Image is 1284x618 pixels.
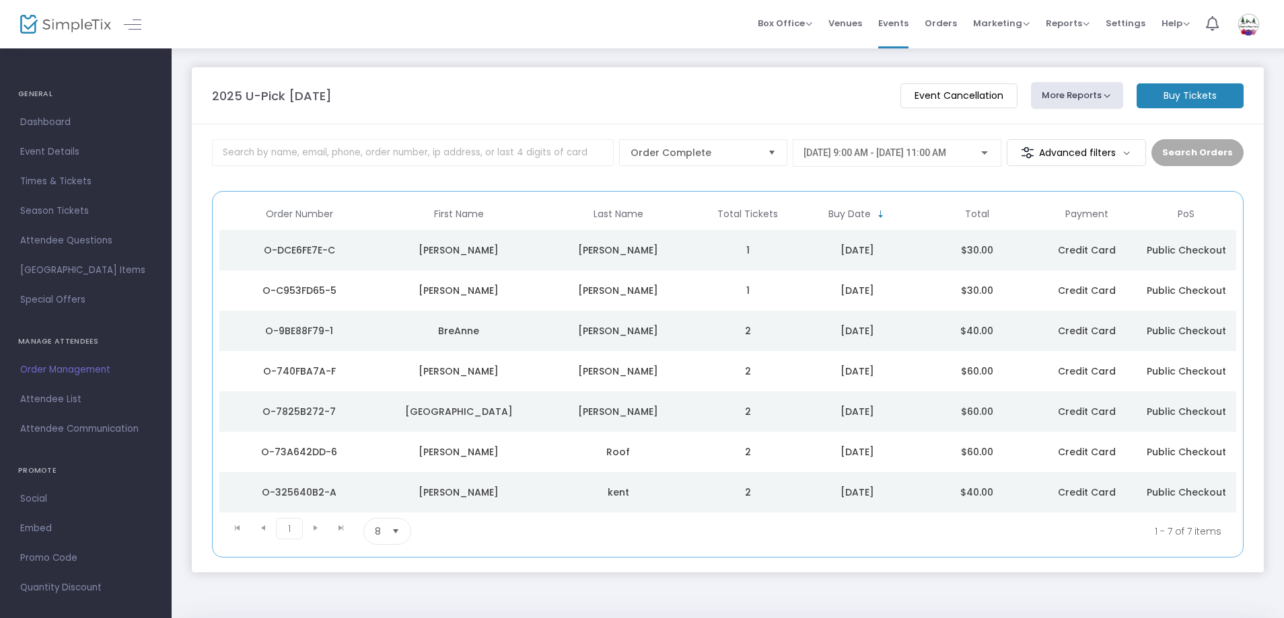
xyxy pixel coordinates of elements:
[876,209,886,220] span: Sortable
[1007,139,1146,166] m-button: Advanced filters
[212,87,332,105] m-panel-title: 2025 U-Pick [DATE]
[917,230,1037,270] td: $30.00
[20,391,151,408] span: Attendee List
[698,270,797,311] td: 1
[698,351,797,391] td: 2
[698,311,797,351] td: 2
[1046,17,1090,30] span: Reports
[801,284,914,297] div: 8/3/2025
[1058,405,1116,418] span: Credit Card
[698,391,797,432] td: 2
[382,324,535,338] div: BreAnne
[542,486,694,499] div: kent
[801,405,914,418] div: 7/10/2025
[266,208,333,220] span: Order Number
[762,140,781,165] button: Select
[900,83,1018,108] m-button: Event Cancellation
[18,81,153,108] h4: GENERAL
[382,405,535,418] div: Brooklyn
[828,208,871,220] span: Buy Date
[1065,208,1108,220] span: Payment
[1162,17,1190,30] span: Help
[804,147,946,158] span: [DATE] 9:00 AM - [DATE] 11:00 AM
[1147,486,1226,499] span: Public Checkout
[20,173,151,190] span: Times & Tickets
[698,432,797,472] td: 2
[1058,324,1116,338] span: Credit Card
[1058,284,1116,297] span: Credit Card
[223,324,376,338] div: O-9BE88F79-1
[382,284,535,297] div: Cathy
[698,198,797,230] th: Total Tickets
[917,270,1037,311] td: $30.00
[801,243,914,257] div: 8/8/2025
[20,202,151,220] span: Season Tickets
[801,445,914,459] div: 7/5/2025
[382,445,535,459] div: Riley
[1147,364,1226,378] span: Public Checkout
[1058,364,1116,378] span: Credit Card
[801,364,914,378] div: 7/18/2025
[698,230,797,270] td: 1
[1178,208,1194,220] span: PoS
[223,445,376,459] div: O-73A642DD-6
[1147,284,1226,297] span: Public Checkout
[20,232,151,249] span: Attendee Questions
[1058,243,1116,257] span: Credit Card
[223,486,376,499] div: O-325640B2-A
[917,432,1037,472] td: $60.00
[542,405,694,418] div: Munns
[631,146,757,159] span: Order Complete
[20,549,151,567] span: Promo Code
[18,457,153,484] h4: PROMOTE
[223,405,376,418] div: O-7825B272-7
[20,420,151,438] span: Attendee Communication
[917,311,1037,351] td: $40.00
[223,243,376,257] div: O-DCE6FE7E-C
[20,291,151,309] span: Special Offers
[758,17,812,30] span: Box Office
[542,284,694,297] div: Hart
[382,364,535,378] div: Melinda
[382,486,535,499] div: robert
[542,324,694,338] div: Rasmussen
[1058,486,1116,499] span: Credit Card
[212,139,614,166] input: Search by name, email, phone, order number, ip address, or last 4 digits of card
[542,243,694,257] div: Mickelsen
[20,361,151,379] span: Order Management
[219,198,1236,512] div: Data table
[223,364,376,378] div: O-740FBA7A-F
[386,518,405,544] button: Select
[276,518,303,539] span: Page 1
[594,208,643,220] span: Last Name
[20,579,151,596] span: Quantity Discount
[801,486,914,499] div: 7/5/2025
[20,490,151,508] span: Social
[1137,83,1244,108] m-button: Buy Tickets
[434,208,484,220] span: First Name
[223,284,376,297] div: O-C953FD65-5
[375,525,381,538] span: 8
[801,324,914,338] div: 7/29/2025
[917,391,1037,432] td: $60.00
[542,445,694,459] div: Roof
[542,364,694,378] div: Spratley
[20,143,151,161] span: Event Details
[1021,146,1034,159] img: filter
[1058,445,1116,459] span: Credit Card
[20,262,151,279] span: [GEOGRAPHIC_DATA] Items
[698,472,797,512] td: 2
[965,208,989,220] span: Total
[1031,82,1124,109] button: More Reports
[1106,6,1145,40] span: Settings
[20,114,151,131] span: Dashboard
[544,518,1221,545] kendo-pager-info: 1 - 7 of 7 items
[878,6,908,40] span: Events
[18,328,153,355] h4: MANAGE ATTENDEES
[925,6,957,40] span: Orders
[917,351,1037,391] td: $60.00
[1147,445,1226,459] span: Public Checkout
[973,17,1030,30] span: Marketing
[1147,324,1226,338] span: Public Checkout
[382,243,535,257] div: Jennifer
